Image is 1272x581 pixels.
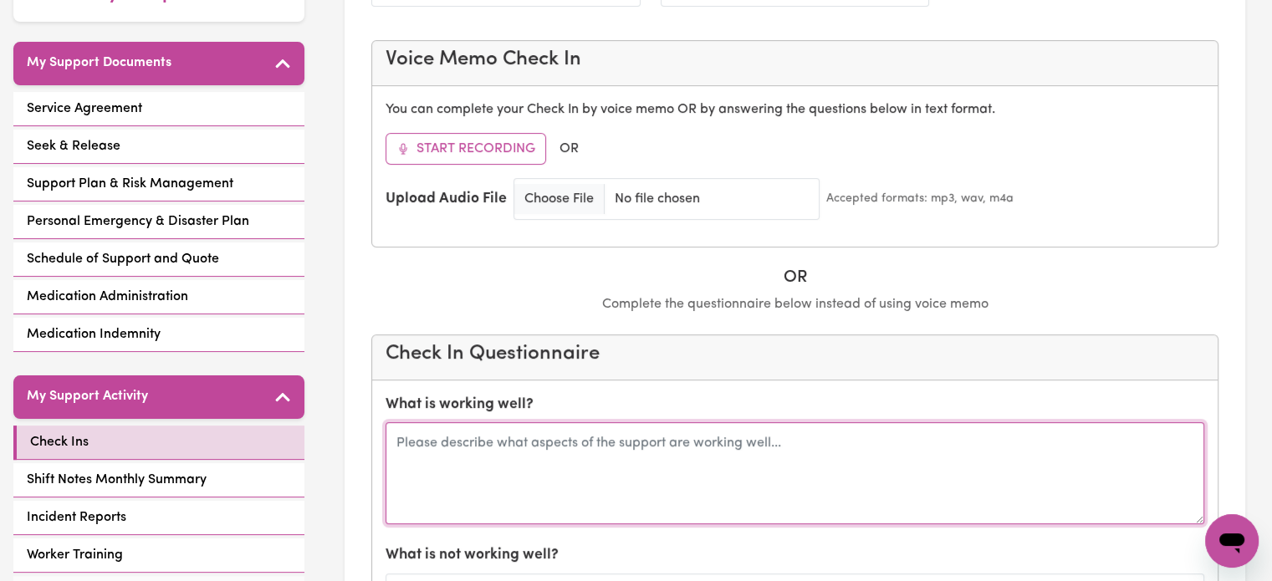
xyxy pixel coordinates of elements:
span: Shift Notes Monthly Summary [27,470,207,490]
h5: My Support Documents [27,55,171,71]
a: Medication Administration [13,280,304,314]
p: Complete the questionnaire below instead of using voice memo [371,294,1218,314]
a: Check Ins [13,426,304,460]
p: You can complete your Check In by voice memo OR by answering the questions below in text format. [386,99,1204,120]
span: Personal Emergency & Disaster Plan [27,212,249,232]
h4: Check In Questionnaire [386,342,1204,366]
label: What is not working well? [386,544,559,566]
h4: Voice Memo Check In [386,48,1204,72]
h5: My Support Activity [27,389,148,405]
span: Schedule of Support and Quote [27,249,219,269]
small: Accepted formats: mp3, wav, m4a [826,190,1014,207]
a: Incident Reports [13,501,304,535]
a: Seek & Release [13,130,304,164]
span: Seek & Release [27,136,120,156]
label: Upload Audio File [386,188,507,210]
iframe: Button to launch messaging window [1205,514,1259,568]
a: Service Agreement [13,92,304,126]
button: My Support Documents [13,42,304,85]
button: Start Recording [386,133,546,165]
span: OR [559,139,579,159]
span: Support Plan & Risk Management [27,174,233,194]
a: Personal Emergency & Disaster Plan [13,205,304,239]
label: What is working well? [386,394,534,415]
span: Incident Reports [27,507,126,527]
span: Service Agreement [27,99,142,119]
h5: OR [371,268,1218,288]
a: Shift Notes Monthly Summary [13,463,304,497]
span: Medication Indemnity [27,324,161,344]
span: Medication Administration [27,287,188,307]
a: Support Plan & Risk Management [13,167,304,201]
a: Schedule of Support and Quote [13,242,304,277]
span: Worker Training [27,545,123,565]
span: Check Ins [30,432,89,452]
a: Medication Indemnity [13,318,304,352]
button: My Support Activity [13,375,304,419]
a: Worker Training [13,538,304,573]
